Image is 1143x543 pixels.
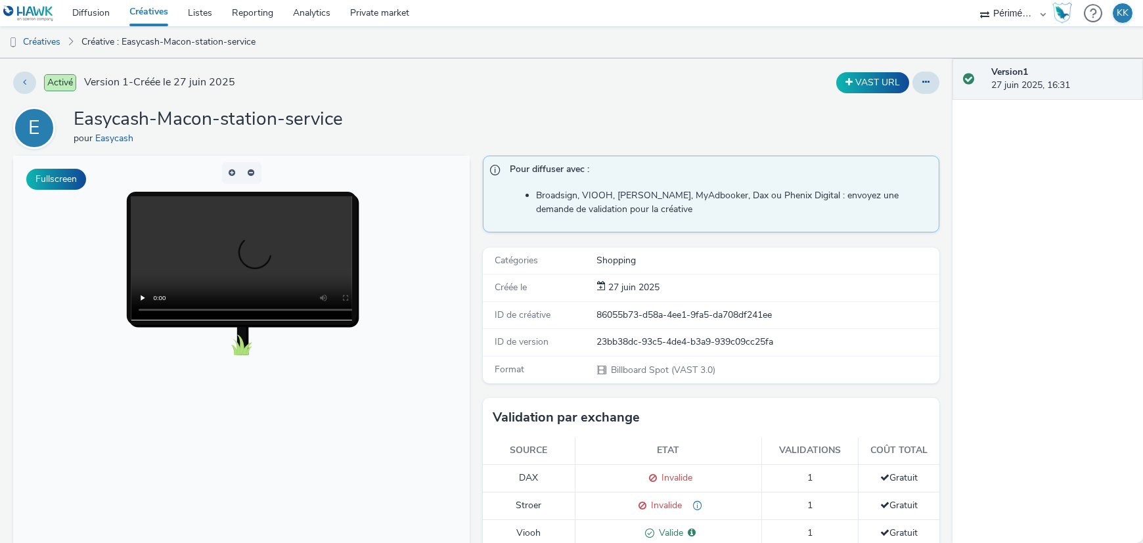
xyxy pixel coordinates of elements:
h3: Validation par exchange [493,408,640,427]
span: Gratuit [880,471,918,484]
strong: Version 1 [991,66,1028,78]
span: Version 1 - Créée le 27 juin 2025 [84,75,235,90]
div: KK [1117,3,1129,23]
span: Catégories [495,254,538,267]
button: VAST URL [836,72,909,93]
span: Billboard Spot (VAST 3.0) [610,364,716,376]
img: undefined Logo [3,5,54,22]
img: dooh [7,36,20,49]
span: Pour diffuser avec : [510,163,926,180]
span: ID de version [495,336,549,348]
a: Hawk Academy [1052,3,1077,24]
span: ID de créative [495,309,550,321]
div: Not found on SSP side [682,499,702,513]
span: 1 [807,527,813,539]
li: Broadsign, VIOOH, [PERSON_NAME], MyAdbooker, Dax ou Phenix Digital : envoyez une demande de valid... [536,189,932,216]
span: Format [495,363,524,376]
span: Créée le [495,281,527,293]
th: Etat [575,437,761,464]
div: Création 27 juin 2025, 16:31 [606,281,660,294]
th: Source [483,437,575,464]
div: 23bb38dc-93c5-4de4-b3a9-939c09cc25fa [597,336,939,349]
img: Hawk Academy [1052,3,1072,24]
div: 86055b73-d58a-4ee1-9fa5-da708df241ee [597,309,939,322]
a: E [13,121,60,134]
span: Gratuit [880,527,918,539]
button: Fullscreen [26,169,86,190]
div: 27 juin 2025, 16:31 [991,66,1132,93]
span: 1 [807,471,813,484]
a: Easycash [95,132,139,144]
span: Invalide [657,471,692,484]
div: Dupliquer la créative en un VAST URL [833,72,912,93]
td: Stroer [483,492,575,519]
span: Gratuit [880,499,918,511]
span: 27 juin 2025 [606,281,660,293]
td: DAX [483,464,575,492]
span: 1 [807,499,813,511]
span: pour [74,132,95,144]
th: Validations [761,437,858,464]
h1: Easycash-Macon-station-service [74,107,343,132]
div: E [29,110,40,146]
a: Créative : Easycash-Macon-station-service [75,26,262,58]
span: Activé [44,74,76,91]
span: Valide [654,527,683,539]
span: Invalide [646,499,682,511]
div: Shopping [597,254,939,267]
th: Coût total [858,437,939,464]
